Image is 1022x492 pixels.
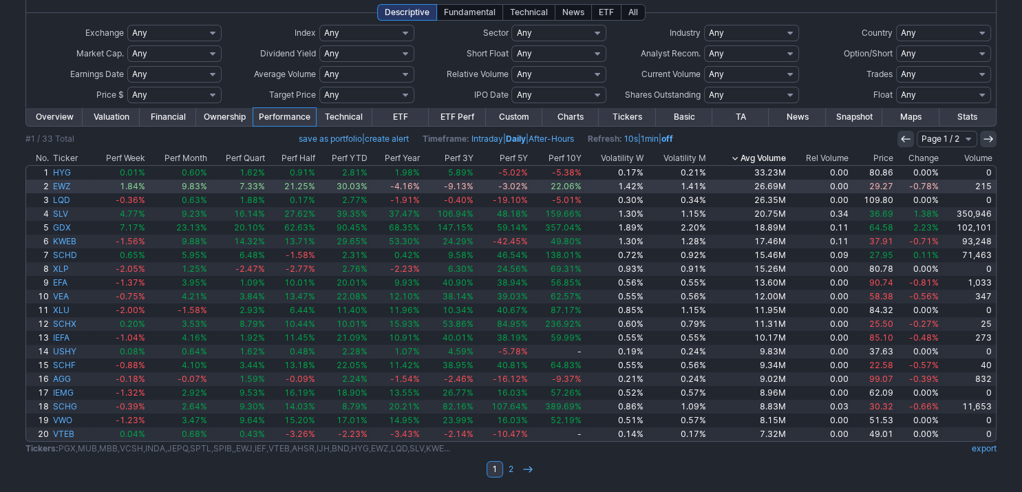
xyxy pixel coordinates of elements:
a: News [769,108,825,126]
a: 5.95% [147,248,209,262]
span: 1.25% [182,264,207,274]
span: 7.17% [120,222,145,233]
span: 138.01% [545,250,582,260]
a: 7.17% [89,221,147,235]
span: | [299,132,409,146]
span: 64.58 [869,222,893,233]
span: -1.91% [390,195,420,205]
span: 56.85% [551,277,582,288]
span: 1.09% [239,277,264,288]
a: 20.75M [707,207,788,221]
span: -0.36% [116,195,145,205]
a: 0.17% [266,193,317,207]
span: 16.14% [233,208,264,219]
a: create alert [365,133,409,144]
div: News [555,4,592,21]
span: 1.98% [394,167,420,178]
span: 3.95% [182,277,207,288]
a: Performance [253,108,316,126]
span: 0.65% [120,250,145,260]
span: 0.63% [182,195,207,205]
a: -42.45% [476,235,529,248]
span: 159.66% [545,208,582,219]
a: 20.10% [209,221,267,235]
span: -1.58% [285,250,315,260]
a: 0.00 [788,262,850,276]
a: -0.75% [89,290,147,303]
a: -2.23% [370,262,422,276]
a: -5.02% [476,166,529,180]
a: -9.13% [422,180,476,193]
a: EWZ [51,180,89,193]
a: 0 [941,193,996,207]
a: 37.47% [370,207,422,221]
span: 9.88% [182,236,207,246]
a: 0.55% [646,276,707,290]
span: -42.45% [493,236,528,246]
a: 0.11 [788,221,850,235]
a: 22.06% [530,180,584,193]
a: 1.09% [209,276,267,290]
a: Snapshot [826,108,882,126]
span: -19.10% [493,195,528,205]
a: 0.60% [147,166,209,180]
a: 357.04% [530,221,584,235]
span: 69.31% [551,264,582,274]
a: SLV [51,207,89,221]
span: 0.17% [289,195,315,205]
span: 22.06% [551,181,582,191]
a: 80.78 [850,262,895,276]
a: 0.00% [895,166,940,180]
a: Financial [140,108,196,126]
a: 0.00% [895,262,940,276]
a: 36.69 [850,207,895,221]
span: -0.40% [444,195,473,205]
a: 6.48% [209,248,267,262]
a: 350,946 [941,207,996,221]
span: -2.23% [390,264,420,274]
a: 9.93% [370,276,422,290]
a: 38.94% [476,276,529,290]
a: 13.60M [707,276,788,290]
a: Custom [486,108,542,126]
div: Fundamental [436,4,503,21]
a: save as portfolio [299,133,362,144]
a: 16.14% [209,207,267,221]
span: 36.69 [869,208,893,219]
a: 0.93% [584,262,646,276]
a: VEA [51,290,89,303]
a: Daily [506,133,526,144]
span: -3.02% [498,181,528,191]
span: 53.30% [389,236,420,246]
a: -0.81% [895,276,940,290]
a: 109.80 [850,193,895,207]
a: TA [712,108,769,126]
a: 6 [26,235,51,248]
span: 9.23% [182,208,207,219]
span: 0.01% [120,167,145,178]
a: After-Hours [529,133,574,144]
span: 9.58% [448,250,473,260]
a: 18.89M [707,221,788,235]
a: KWEB [51,235,89,248]
a: 0.21% [646,166,707,180]
span: -2.05% [116,264,145,274]
span: 9.93% [394,277,420,288]
a: 1min [641,133,659,144]
span: 68.35% [389,222,420,233]
a: 56.85% [530,276,584,290]
a: 0 [941,166,996,180]
a: Overview [26,108,83,126]
a: 2.31% [317,248,370,262]
a: -1.58% [266,248,317,262]
a: 21.25% [266,180,317,193]
a: ETF [372,108,429,126]
span: -0.81% [909,277,939,288]
span: -5.02% [498,167,528,178]
a: 0.09 [788,248,850,262]
a: 4.21% [147,290,209,303]
a: 10.01% [266,276,317,290]
span: 62.63% [284,222,315,233]
a: 93,248 [941,235,996,248]
span: 2.77% [342,195,368,205]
